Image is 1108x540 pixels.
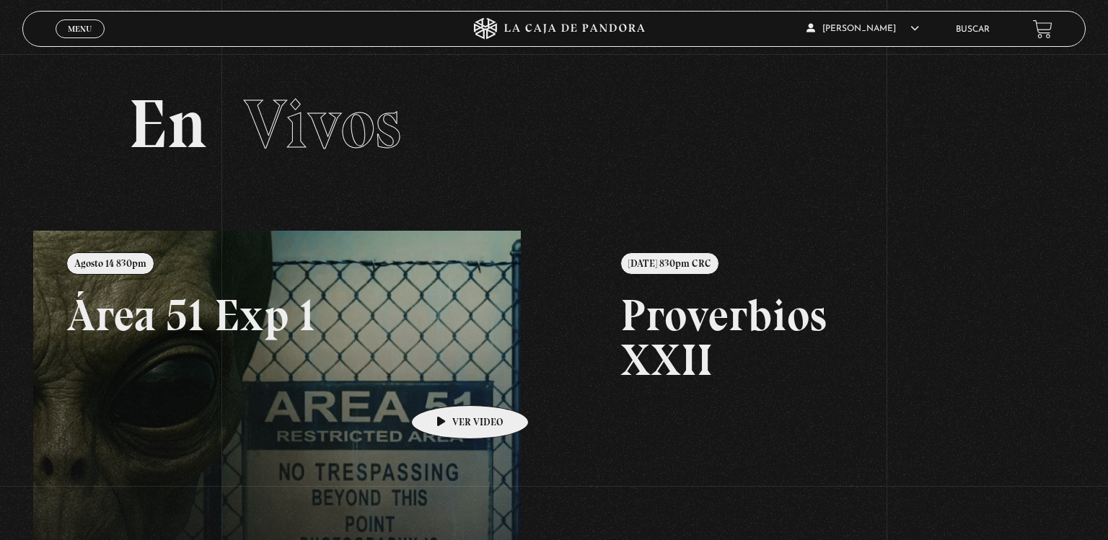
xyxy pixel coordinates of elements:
a: View your shopping cart [1033,19,1052,38]
span: Cerrar [63,37,97,47]
span: [PERSON_NAME] [806,25,919,33]
span: Vivos [244,83,401,165]
a: Buscar [956,25,990,34]
span: Menu [68,25,92,33]
h2: En [128,90,980,159]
